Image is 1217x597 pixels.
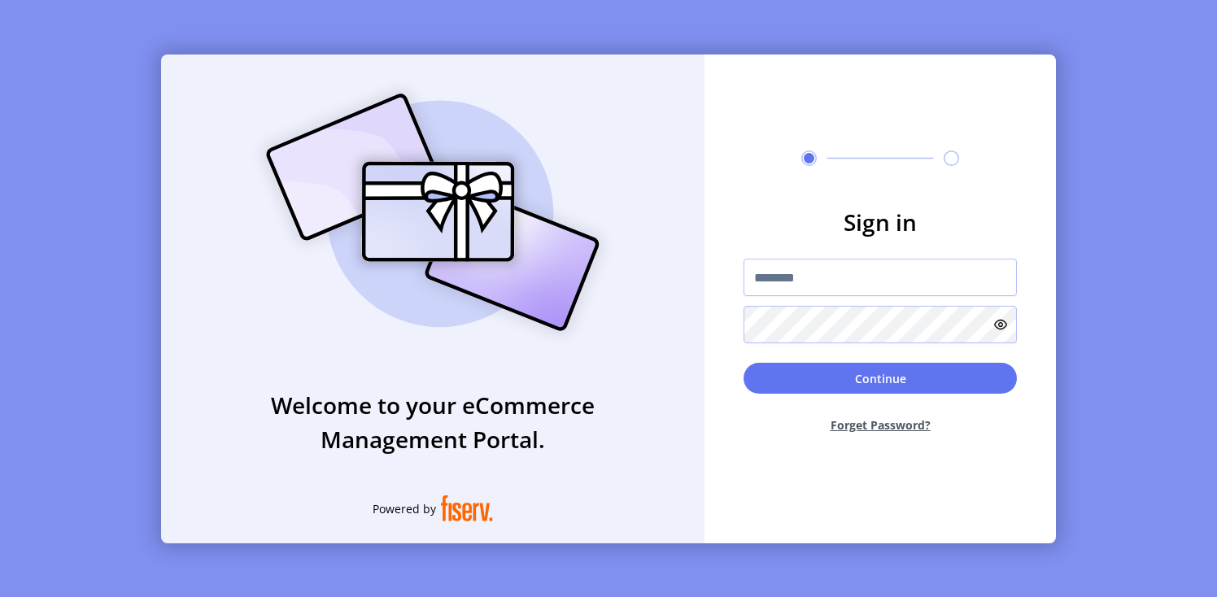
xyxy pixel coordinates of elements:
[373,500,436,517] span: Powered by
[744,363,1017,394] button: Continue
[242,76,624,349] img: card_Illustration.svg
[744,205,1017,239] h3: Sign in
[744,403,1017,447] button: Forget Password?
[161,388,704,456] h3: Welcome to your eCommerce Management Portal.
